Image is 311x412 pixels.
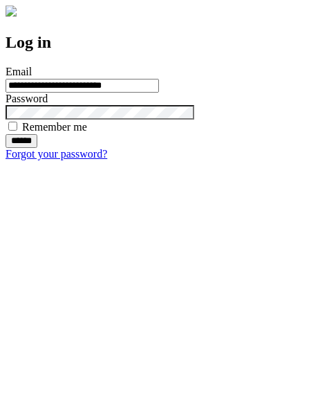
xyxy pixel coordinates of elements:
img: logo-4e3dc11c47720685a147b03b5a06dd966a58ff35d612b21f08c02c0306f2b779.png [6,6,17,17]
label: Password [6,93,48,104]
label: Email [6,66,32,77]
h2: Log in [6,33,305,52]
a: Forgot your password? [6,148,107,160]
label: Remember me [22,121,87,133]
